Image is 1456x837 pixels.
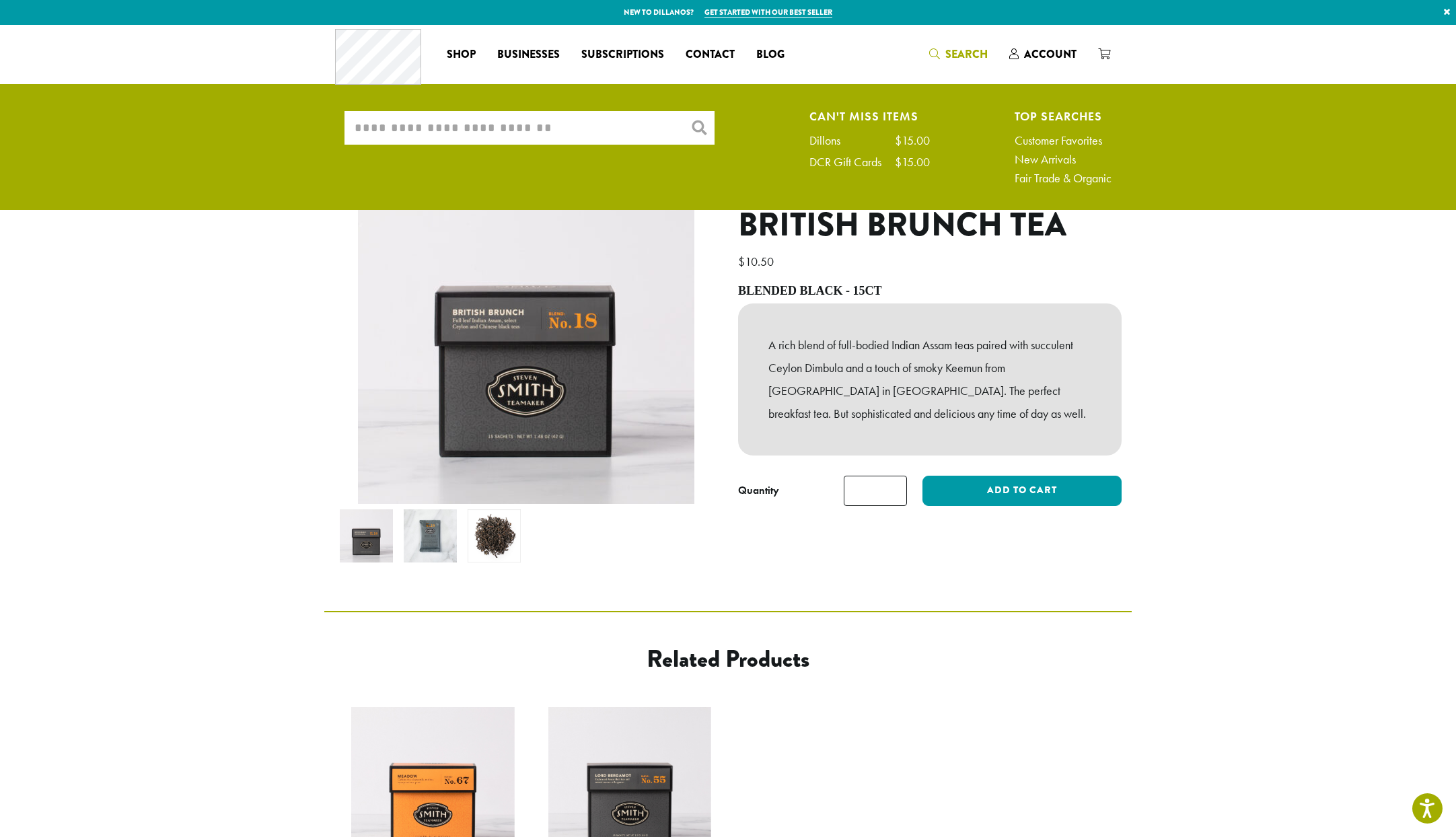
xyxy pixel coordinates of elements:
img: Steven Smith British Brunch Tea - Image 2 [404,509,457,562]
span: Subscriptions [581,46,664,63]
span: Search [945,46,988,62]
a: Customer Favorites [1015,135,1112,147]
div: DCR Gift Cards [809,156,895,168]
div: Quantity [738,482,779,499]
span: $ [738,254,745,269]
h4: Top Searches [1015,111,1112,121]
a: Fair Trade & Organic [1015,172,1112,184]
h2: Related products [433,645,1023,674]
h4: Blended Black - 15ct [738,284,1122,299]
a: New Arrivals [1015,153,1112,166]
button: Add to cart [922,476,1122,506]
h4: Can't Miss Items [809,111,930,121]
a: Search [918,43,998,65]
a: Get started with our best seller [704,7,832,18]
img: Steven Smith British Brunch Tea [340,509,393,562]
div: Dillons [809,135,854,147]
bdi: 10.50 [738,254,777,269]
span: Blog [756,46,785,63]
span: Businesses [497,46,560,63]
span: Account [1024,46,1077,62]
span: Contact [686,46,735,63]
span: Shop [447,46,476,63]
div: $15.00 [895,156,930,168]
div: $15.00 [895,135,930,147]
h1: [PERSON_NAME] British Brunch Tea [738,168,1122,245]
a: Shop [436,44,486,65]
p: A rich blend of full-bodied Indian Assam teas paired with succulent Ceylon Dimbula and a touch of... [768,334,1091,425]
input: Product quantity [844,476,907,506]
img: Steven Smith British Brunch Tea - Image 3 [468,509,521,562]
